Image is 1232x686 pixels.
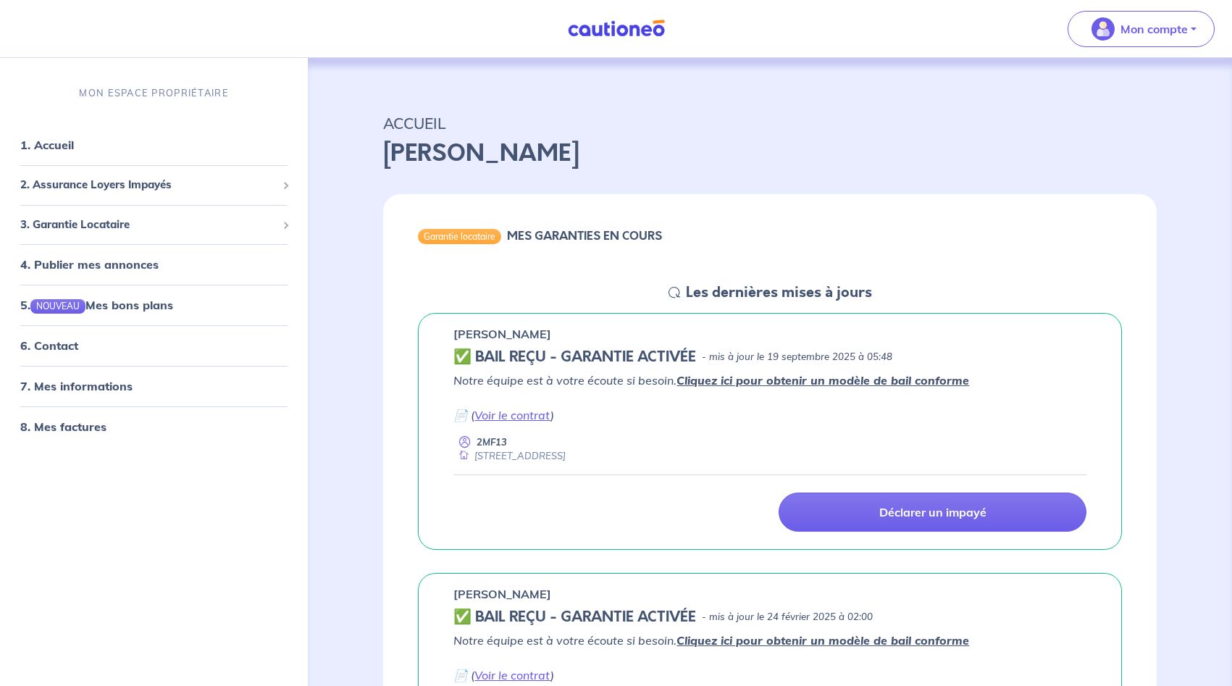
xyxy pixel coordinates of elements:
div: 3. Garantie Locataire [6,210,302,238]
div: Garantie locataire [418,229,501,243]
div: 8. Mes factures [6,412,302,441]
p: - mis à jour le 19 septembre 2025 à 05:48 [702,350,892,364]
p: [PERSON_NAME] [453,585,551,603]
p: 2MF13 [477,435,507,449]
a: 6. Contact [20,338,78,353]
div: [STREET_ADDRESS] [453,449,566,463]
h5: ✅ BAIL REÇU - GARANTIE ACTIVÉE [453,348,696,366]
h5: Les dernières mises à jours [686,284,872,301]
p: - mis à jour le 24 février 2025 à 02:00 [702,610,873,624]
a: Déclarer un impayé [779,493,1086,532]
em: Notre équipe est à votre écoute si besoin. [453,373,969,388]
p: MON ESPACE PROPRIÉTAIRE [79,86,228,100]
div: 6. Contact [6,331,302,360]
h5: ✅ BAIL REÇU - GARANTIE ACTIVÉE [453,608,696,626]
img: illu_account_valid_menu.svg [1091,17,1115,41]
a: 4. Publier mes annonces [20,257,159,272]
em: Notre équipe est à votre écoute si besoin. [453,633,969,648]
span: 3. Garantie Locataire [20,216,277,233]
a: Voir le contrat [474,668,550,682]
span: 2. Assurance Loyers Impayés [20,177,277,193]
button: illu_account_valid_menu.svgMon compte [1068,11,1215,47]
a: 7. Mes informations [20,379,133,393]
p: Déclarer un impayé [879,505,986,519]
a: Cliquez ici pour obtenir un modèle de bail conforme [676,633,969,648]
a: 5.NOUVEAUMes bons plans [20,298,173,312]
div: 7. Mes informations [6,372,302,401]
a: 1. Accueil [20,138,74,152]
div: 1. Accueil [6,130,302,159]
em: 📄 ( ) [453,408,554,422]
div: state: CONTRACT-VALIDATED, Context: IN-LANDLORD,IS-GL-CAUTION-IN-LANDLORD [453,608,1086,626]
div: state: CONTRACT-VALIDATED, Context: IN-LANDLORD,IN-LANDLORD [453,348,1086,366]
img: Cautioneo [562,20,671,38]
div: 5.NOUVEAUMes bons plans [6,290,302,319]
a: Cliquez ici pour obtenir un modèle de bail conforme [676,373,969,388]
p: [PERSON_NAME] [453,325,551,343]
h6: MES GARANTIES EN COURS [507,229,662,243]
div: 4. Publier mes annonces [6,250,302,279]
p: Mon compte [1120,20,1188,38]
a: 8. Mes factures [20,419,106,434]
em: 📄 ( ) [453,668,554,682]
p: [PERSON_NAME] [383,136,1157,171]
a: Voir le contrat [474,408,550,422]
p: ACCUEIL [383,110,1157,136]
div: 2. Assurance Loyers Impayés [6,171,302,199]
